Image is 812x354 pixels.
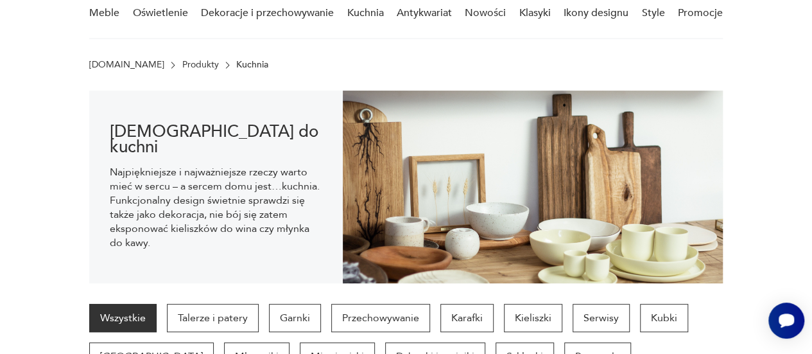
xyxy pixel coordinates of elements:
a: Kieliszki [504,304,562,332]
iframe: Smartsupp widget button [768,303,804,339]
p: Najpiękniejsze i najważniejsze rzeczy warto mieć w sercu – a sercem domu jest…kuchnia. Funkcjonal... [110,165,322,250]
p: Kuchnia [236,60,268,70]
a: Kubki [640,304,688,332]
a: Serwisy [573,304,630,332]
a: Talerze i patery [167,304,259,332]
h1: [DEMOGRAPHIC_DATA] do kuchni [110,124,322,155]
a: Wszystkie [89,304,157,332]
a: Produkty [182,60,219,70]
a: Garnki [269,304,321,332]
a: Przechowywanie [331,304,430,332]
a: Karafki [440,304,494,332]
a: [DOMAIN_NAME] [89,60,164,70]
img: b2f6bfe4a34d2e674d92badc23dc4074.jpg [343,91,723,283]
